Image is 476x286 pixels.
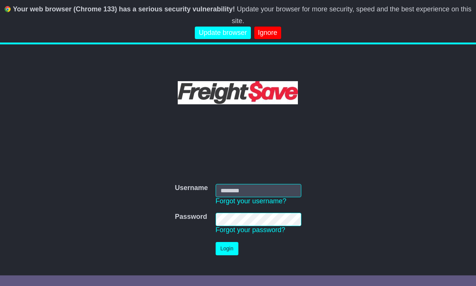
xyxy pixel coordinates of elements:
[216,197,287,205] a: Forgot your username?
[195,27,251,39] a: Update browser
[216,226,285,234] a: Forgot your password?
[175,213,207,221] label: Password
[254,27,281,39] a: Ignore
[13,5,235,13] b: Your web browser (Chrome 133) has a serious security vulnerability!
[178,81,298,104] img: Freight Save
[175,184,208,192] label: Username
[216,242,238,255] button: Login
[232,5,471,25] span: Update your browser for more security, speed and the best experience on this site.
